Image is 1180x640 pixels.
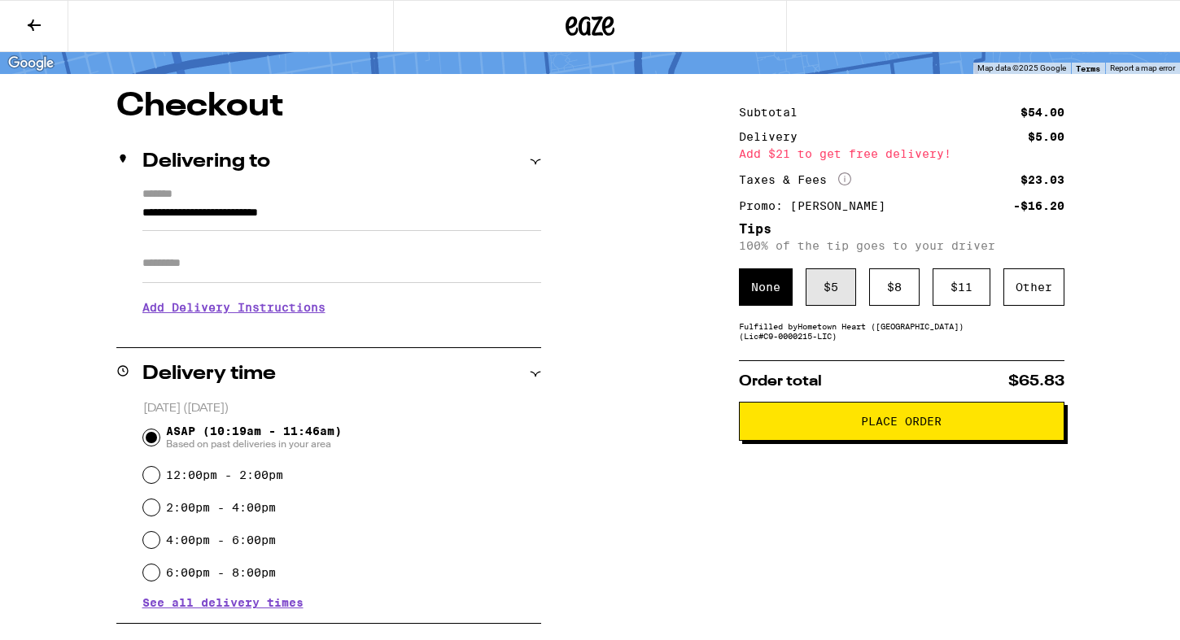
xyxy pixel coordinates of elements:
[861,416,942,427] span: Place Order
[1003,268,1064,306] div: Other
[1020,107,1064,118] div: $54.00
[142,152,270,172] h2: Delivering to
[4,53,58,74] a: Open this area in Google Maps (opens a new window)
[166,533,276,546] label: 4:00pm - 6:00pm
[166,501,276,514] label: 2:00pm - 4:00pm
[739,223,1064,236] h5: Tips
[869,268,920,306] div: $ 8
[142,326,541,339] p: We'll contact you at [PHONE_NUMBER] when we arrive
[739,321,1064,341] div: Fulfilled by Hometown Heart ([GEOGRAPHIC_DATA]) (Lic# C9-0000215-LIC )
[4,53,58,74] img: Google
[739,172,851,187] div: Taxes & Fees
[1013,200,1064,211] div: -$16.20
[977,63,1066,72] span: Map data ©2025 Google
[933,268,990,306] div: $ 11
[10,11,117,24] span: Hi. Need any help?
[1008,374,1064,389] span: $65.83
[1020,174,1064,185] div: $23.03
[166,566,276,579] label: 6:00pm - 8:00pm
[806,268,856,306] div: $ 5
[739,268,793,306] div: None
[1110,63,1175,72] a: Report a map error
[166,424,342,451] span: ASAP (10:19am - 11:46am)
[142,597,304,608] button: See all delivery times
[739,200,897,211] div: Promo: [PERSON_NAME]
[116,90,541,123] h1: Checkout
[166,468,283,481] label: 12:00pm - 2:00pm
[1028,131,1064,142] div: $5.00
[739,148,1064,159] div: Add $21 to get free delivery!
[739,107,809,118] div: Subtotal
[739,374,822,389] span: Order total
[143,401,541,416] p: [DATE] ([DATE])
[739,402,1064,441] button: Place Order
[142,364,276,384] h2: Delivery time
[739,131,809,142] div: Delivery
[739,239,1064,252] p: 100% of the tip goes to your driver
[166,438,342,451] span: Based on past deliveries in your area
[1076,63,1100,73] a: Terms
[142,289,541,326] h3: Add Delivery Instructions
